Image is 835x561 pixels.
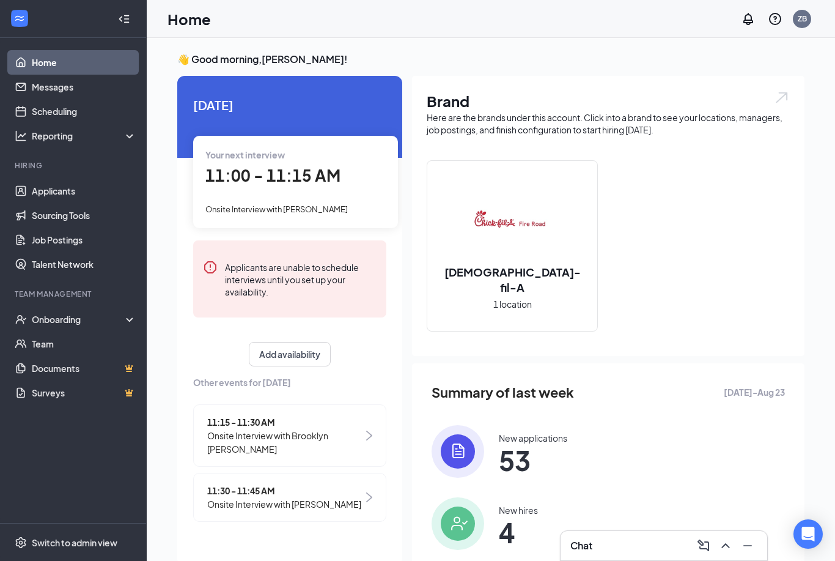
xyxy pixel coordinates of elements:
h3: 👋 Good morning, [PERSON_NAME] ! [177,53,804,66]
svg: Notifications [741,12,756,26]
a: Talent Network [32,252,136,277]
svg: ChevronUp [718,538,733,553]
button: ComposeMessage [694,536,713,555]
svg: Analysis [15,130,27,142]
svg: Settings [15,537,27,549]
a: Sourcing Tools [32,203,136,228]
a: Applicants [32,179,136,203]
span: 1 location [493,297,532,311]
h2: [DEMOGRAPHIC_DATA]-fil-A [427,264,597,295]
svg: UserCheck [15,313,27,325]
svg: Collapse [118,13,130,25]
a: Messages [32,75,136,99]
button: ChevronUp [716,536,735,555]
div: New hires [499,504,538,516]
span: Summary of last week [432,382,574,403]
span: Onsite Interview with [PERSON_NAME] [205,204,348,214]
button: Add availability [249,342,331,366]
div: Team Management [15,289,134,299]
span: 53 [499,449,567,471]
a: SurveysCrown [32,381,136,405]
span: [DATE] - Aug 23 [724,385,785,399]
a: Scheduling [32,99,136,124]
span: Other events for [DATE] [193,376,386,389]
img: icon [432,497,484,550]
span: 11:00 - 11:15 AM [205,165,340,185]
span: [DATE] [193,95,386,114]
div: Applicants are unable to schedule interviews until you set up your availability. [225,260,377,298]
svg: Minimize [740,538,755,553]
div: Onboarding [32,313,126,325]
div: ZB [798,13,807,24]
h1: Brand [427,91,790,111]
span: 4 [499,521,538,543]
img: Chick-fil-A [473,181,551,259]
span: 11:15 - 11:30 AM [207,415,363,429]
svg: WorkstreamLogo [13,12,26,24]
div: Reporting [32,130,137,142]
div: Open Intercom Messenger [793,519,823,549]
span: 11:30 - 11:45 AM [207,484,361,497]
a: Job Postings [32,228,136,252]
div: Switch to admin view [32,537,117,549]
img: open.6027fd2a22e1237b5b06.svg [774,91,790,105]
span: Your next interview [205,149,285,160]
button: Minimize [738,536,757,555]
img: icon [432,425,484,478]
svg: ComposeMessage [696,538,711,553]
a: DocumentsCrown [32,356,136,381]
svg: Error [203,260,218,275]
div: New applications [499,432,567,444]
svg: QuestionInfo [768,12,782,26]
div: Hiring [15,160,134,171]
a: Home [32,50,136,75]
span: Onsite Interview with [PERSON_NAME] [207,497,361,511]
div: Here are the brands under this account. Click into a brand to see your locations, managers, job p... [427,111,790,136]
h1: Home [167,9,211,29]
h3: Chat [570,539,592,552]
a: Team [32,332,136,356]
span: Onsite Interview with Brooklyn [PERSON_NAME] [207,429,363,456]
